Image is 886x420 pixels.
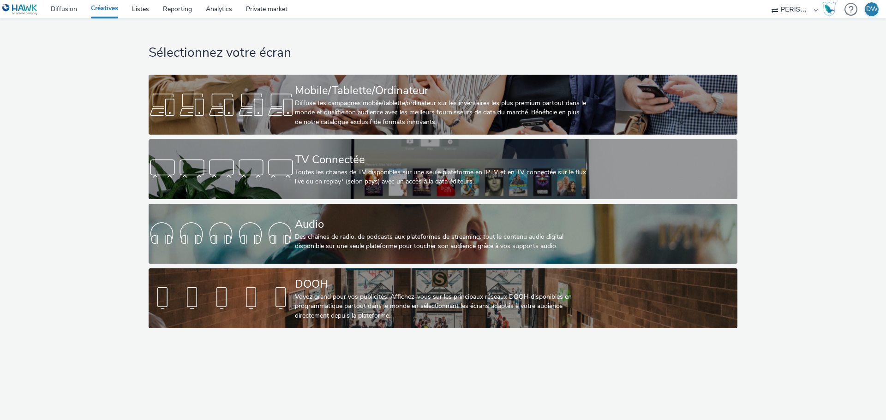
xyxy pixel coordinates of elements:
[295,99,587,127] div: Diffuse tes campagnes mobile/tablette/ordinateur sur les inventaires les plus premium partout dan...
[295,152,587,168] div: TV Connectée
[149,204,737,264] a: AudioDes chaînes de radio, de podcasts aux plateformes de streaming: tout le contenu audio digita...
[295,292,587,320] div: Voyez grand pour vos publicités! Affichez-vous sur les principaux réseaux DOOH disponibles en pro...
[149,139,737,199] a: TV ConnectéeToutes les chaines de TV disponibles sur une seule plateforme en IPTV et en TV connec...
[866,2,878,16] div: DW
[295,216,587,232] div: Audio
[822,2,836,17] img: Hawk Academy
[295,168,587,187] div: Toutes les chaines de TV disponibles sur une seule plateforme en IPTV et en TV connectée sur le f...
[295,276,587,292] div: DOOH
[2,4,38,15] img: undefined Logo
[295,83,587,99] div: Mobile/Tablette/Ordinateur
[149,44,737,62] h1: Sélectionnez votre écran
[295,232,587,251] div: Des chaînes de radio, de podcasts aux plateformes de streaming: tout le contenu audio digital dis...
[149,75,737,135] a: Mobile/Tablette/OrdinateurDiffuse tes campagnes mobile/tablette/ordinateur sur les inventaires le...
[149,268,737,328] a: DOOHVoyez grand pour vos publicités! Affichez-vous sur les principaux réseaux DOOH disponibles en...
[822,2,840,17] a: Hawk Academy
